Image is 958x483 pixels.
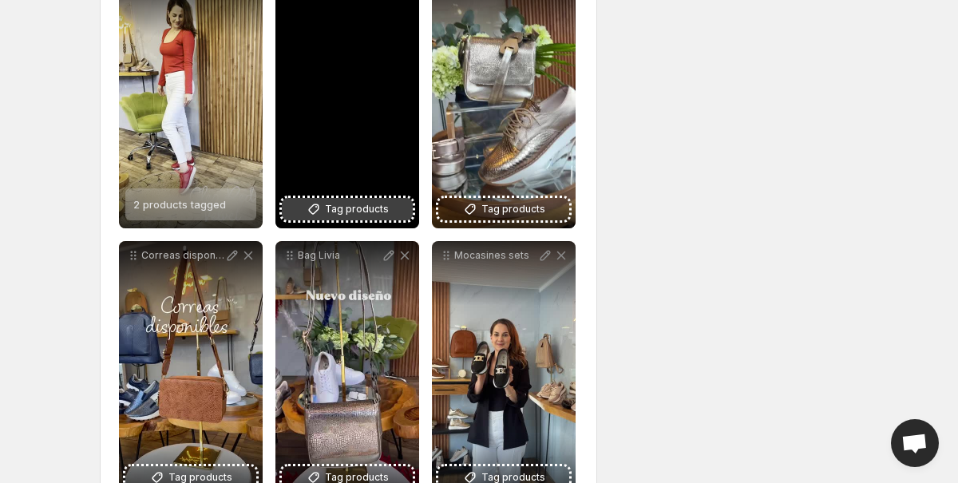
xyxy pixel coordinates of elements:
[438,198,569,220] button: Tag products
[325,201,389,217] span: Tag products
[481,201,545,217] span: Tag products
[298,249,381,262] p: Bag Livia
[141,249,224,262] p: Correas disponibles
[454,249,537,262] p: Mocasines sets
[891,419,939,467] div: Open chat
[133,198,226,211] span: 2 products tagged
[282,198,413,220] button: Tag products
